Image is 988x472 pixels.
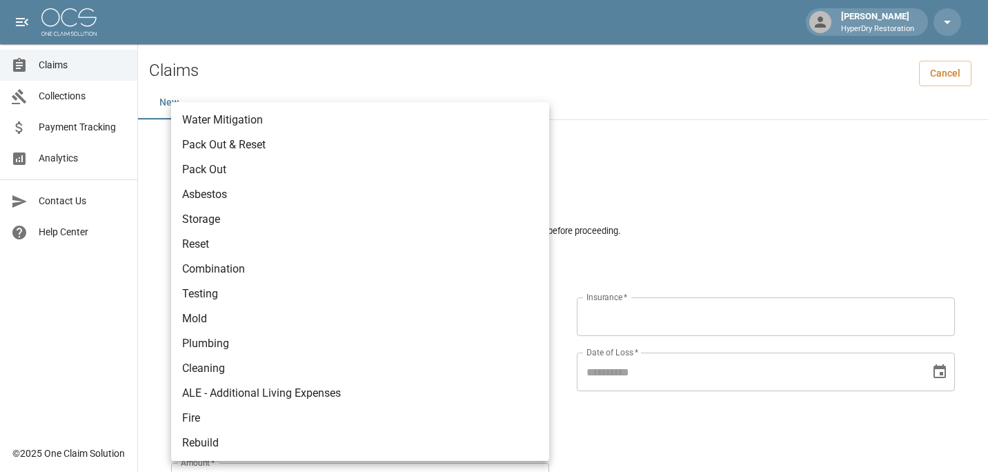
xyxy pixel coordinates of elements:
li: Asbestos [171,182,549,207]
li: Combination [171,257,549,282]
li: Fire [171,406,549,431]
li: Plumbing [171,331,549,356]
li: Reset [171,232,549,257]
li: ALE - Additional Living Expenses [171,381,549,406]
li: Pack Out [171,157,549,182]
li: Rebuild [171,431,549,455]
li: Water Mitigation [171,108,549,132]
li: Mold [171,306,549,331]
li: Storage [171,207,549,232]
li: Pack Out & Reset [171,132,549,157]
li: Testing [171,282,549,306]
li: Cleaning [171,356,549,381]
